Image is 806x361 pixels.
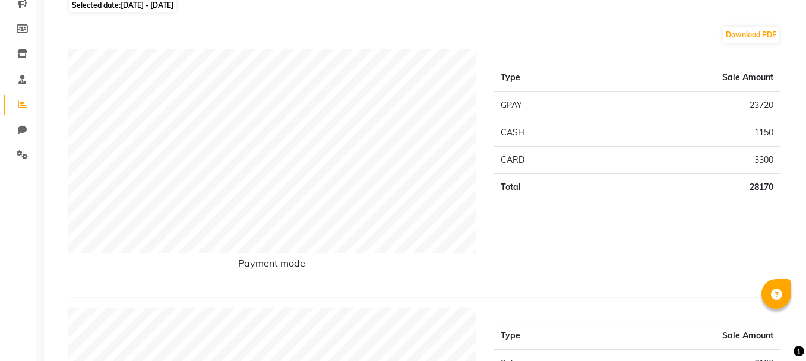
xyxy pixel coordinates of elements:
[723,27,779,43] button: Download PDF
[68,258,476,274] h6: Payment mode
[494,64,599,92] th: Type
[494,91,599,119] td: GPAY
[121,1,173,9] span: [DATE] - [DATE]
[494,119,599,147] td: CASH
[599,147,780,174] td: 3300
[599,119,780,147] td: 1150
[599,91,780,119] td: 23720
[652,322,780,350] th: Sale Amount
[494,174,599,201] td: Total
[599,174,780,201] td: 28170
[599,64,780,92] th: Sale Amount
[494,322,653,350] th: Type
[494,147,599,174] td: CARD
